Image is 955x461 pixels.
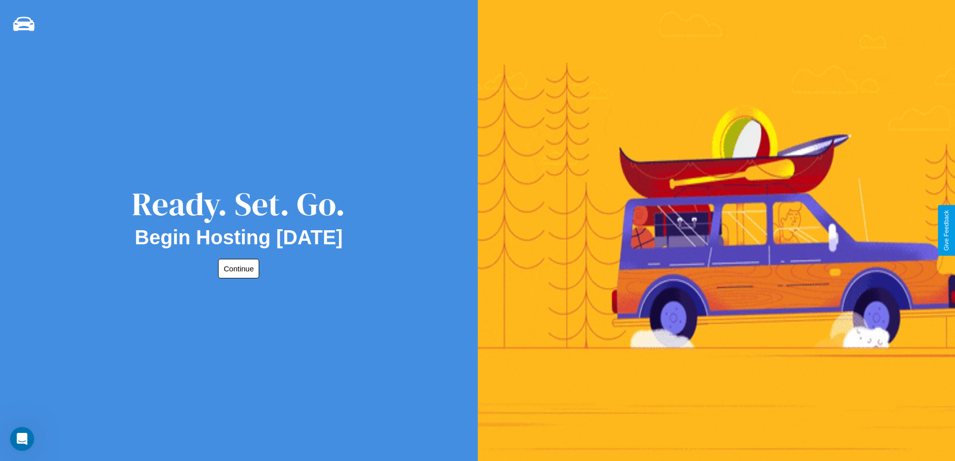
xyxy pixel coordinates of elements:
button: Continue [218,259,259,278]
div: Give Feedback [943,210,950,251]
h2: Begin Hosting [DATE] [135,226,343,249]
div: Ready. Set. Go. [132,182,345,226]
iframe: Intercom live chat [10,427,34,451]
